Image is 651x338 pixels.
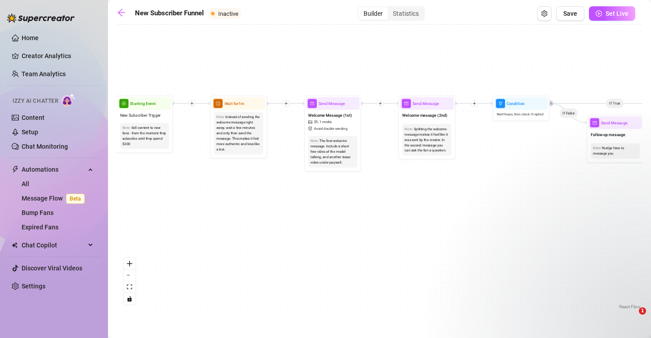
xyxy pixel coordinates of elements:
span: thunderbolt [12,166,19,173]
a: Setup [22,128,38,136]
strong: New Subscriber Funnel [135,9,204,17]
span: picture [308,120,313,124]
a: Content [22,114,45,121]
div: Statistics [388,7,424,20]
span: Wait for 1m [224,100,244,107]
span: Starting Event [130,100,156,107]
div: The first welcome message. Include a short free video of the model talking, and another tease vid... [310,138,355,165]
span: mail [590,118,599,127]
img: AI Chatter [62,93,76,106]
span: clock-circle [214,99,223,108]
span: Follow up message [591,131,625,137]
span: plus [378,101,382,105]
div: filterConditionWait1hours, then check if replied [493,96,550,121]
span: Send Message [413,100,439,107]
a: All [22,180,29,187]
span: $ 5 , [314,119,319,125]
a: Home [22,34,39,41]
span: Send Message [601,119,628,126]
div: mailSend MessageWelcome Message (1st)picture$5,1 mediasafety-certificateAvoid double sendingNote:... [304,96,361,172]
button: toggle interactivity [124,293,135,305]
span: Set Live [606,10,629,17]
span: mail [308,99,317,108]
span: safety-certificate [308,127,313,131]
span: Save [563,10,577,17]
a: Discover Viral Videos [22,265,82,272]
a: Settings [22,283,45,290]
span: Avoid double sending [314,126,347,132]
a: Bump Fans [22,209,54,216]
span: Welcome Message (1st) [308,112,352,119]
span: Chat Copilot [22,238,85,252]
span: Welcome message (2nd) [402,112,447,119]
span: play-circle [596,10,602,17]
div: Instead of sending the welcome message right away, wait a few minutes and only then send the mess... [216,114,261,152]
span: Condition [507,100,524,107]
span: plus [284,101,288,105]
a: Team Analytics [22,70,66,78]
span: Izzy AI Chatter [13,97,58,105]
div: Sell content to new fans - from the moment they subscribe until they spend $300 [122,125,167,147]
div: mailSend MessageWelcome message (2nd)Note:Splitting the welcome message makes it feel like it was... [398,96,455,160]
span: filter [496,99,505,108]
button: zoom out [124,269,135,281]
button: Open Exit Rules [537,6,552,21]
a: Expired Fans [22,224,58,231]
div: Splitting the welcome message makes it feel like it was sent by the creator. In the second messag... [404,126,449,153]
div: clock-circleWait for1mNote:Instead of sending the welcome message right away, wait a few minutes ... [210,96,267,158]
a: arrow-left [117,8,130,19]
span: plus [472,101,476,105]
span: New Subscriber Trigger [120,112,161,119]
button: Save Flow [556,6,584,21]
span: mail [402,99,411,108]
span: Wait 1 hours, then check if replied [497,112,543,117]
div: mailSend MessageFollow up messageNote:Nudge fans to message you [587,115,644,163]
div: Nudge fans to message you [593,146,638,156]
a: Chat Monitoring [22,143,68,150]
g: Edge from fafa4a40-c2a5-4d97-bea9-e86bdc2e3dd7 to a6dfedf9-ba65-4b72-8f37-e1bfbae51f59 [550,103,587,123]
span: arrow-left [117,8,126,17]
span: Send Message [319,100,345,107]
span: retweet [548,102,552,105]
div: React Flow controls [124,258,135,305]
span: 1 [639,307,646,315]
button: Set Live [589,6,635,21]
span: Inactive [218,10,238,17]
span: Automations [22,162,85,177]
div: segmented control [358,6,425,21]
div: play-circleStarting EventNew Subscriber TriggerNote:Sell content to new fans - from the moment th... [116,96,173,153]
a: Creator Analytics [22,49,94,63]
span: setting [541,10,548,17]
span: plus [190,101,194,105]
button: zoom in [124,258,135,269]
button: fit view [124,281,135,293]
iframe: Intercom live chat [620,307,642,329]
a: Message FlowBeta [22,195,88,202]
span: play-circle [119,99,128,108]
div: Builder [359,7,388,20]
span: Beta [66,194,85,204]
img: Chat Copilot [12,242,18,248]
span: 1 media [319,119,332,125]
img: logo-BBDzfeDw.svg [7,14,75,23]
